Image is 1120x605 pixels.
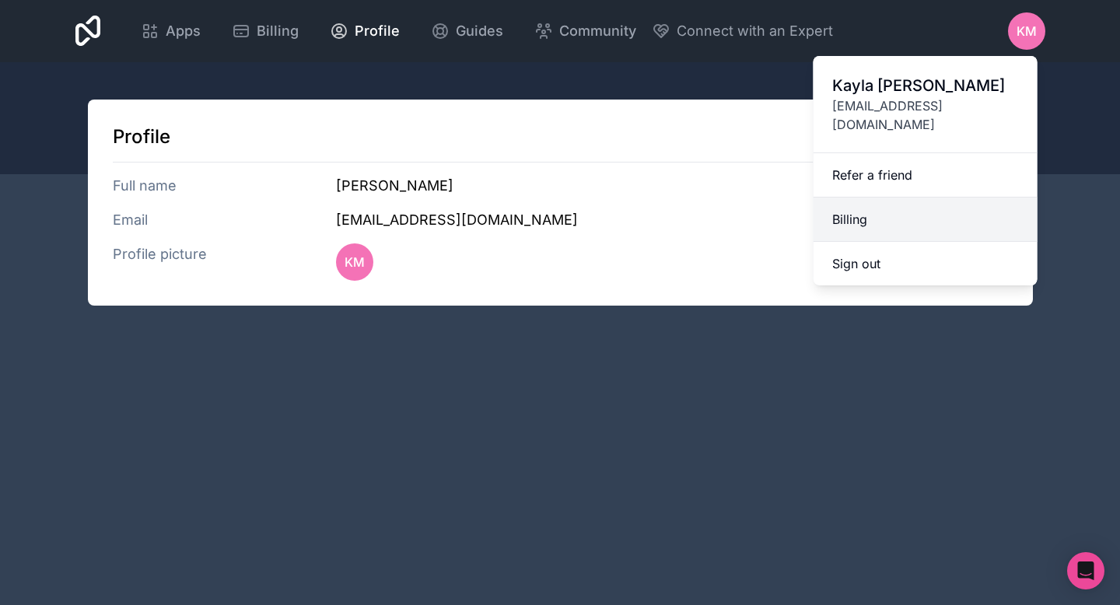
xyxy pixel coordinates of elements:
[814,198,1038,242] a: Billing
[113,175,337,197] h3: Full name
[652,20,833,42] button: Connect with an Expert
[814,153,1038,198] a: Refer a friend
[317,14,412,48] a: Profile
[418,14,516,48] a: Guides
[832,96,1019,134] span: [EMAIL_ADDRESS][DOMAIN_NAME]
[113,209,337,231] h3: Email
[345,253,365,271] span: KM
[113,243,337,281] h3: Profile picture
[1067,552,1104,589] div: Open Intercom Messenger
[128,14,213,48] a: Apps
[355,20,400,42] span: Profile
[166,20,201,42] span: Apps
[113,124,1008,149] h1: Profile
[336,209,1007,231] h3: [EMAIL_ADDRESS][DOMAIN_NAME]
[257,20,299,42] span: Billing
[559,20,636,42] span: Community
[219,14,311,48] a: Billing
[677,20,833,42] span: Connect with an Expert
[1017,22,1037,40] span: KM
[522,14,649,48] a: Community
[814,242,1038,285] button: Sign out
[336,175,1007,197] h3: [PERSON_NAME]
[832,75,1019,96] span: Kayla [PERSON_NAME]
[456,20,503,42] span: Guides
